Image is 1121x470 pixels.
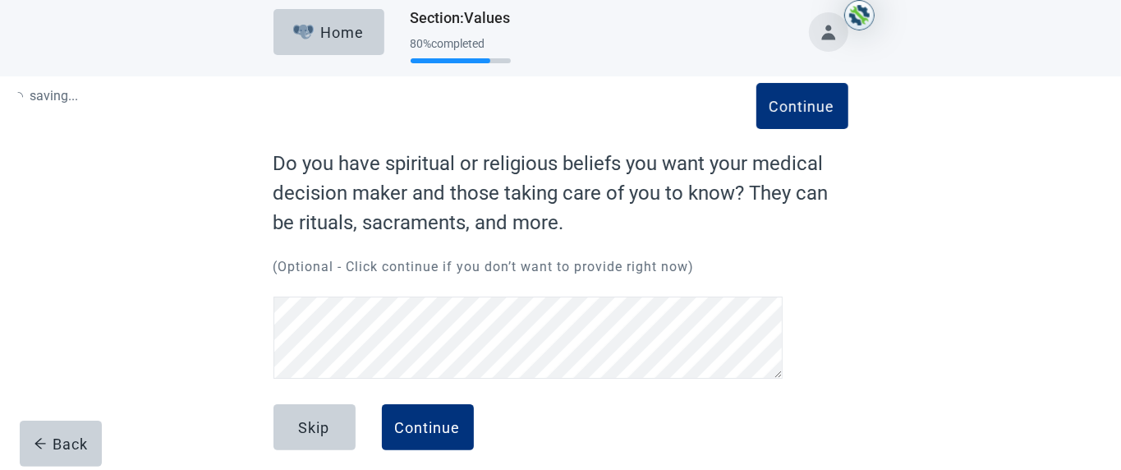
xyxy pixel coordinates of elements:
button: Toggle account menu [809,12,848,52]
button: arrow-leftBack [20,421,102,467]
h1: Section : Values [411,7,511,30]
button: Continue [756,83,848,129]
button: ElephantHome [273,9,384,55]
div: Continue [395,419,461,435]
span: arrow-left [34,437,47,450]
button: Skip [273,404,356,450]
p: saving ... [13,85,78,106]
div: Continue [770,98,835,114]
div: 80 % completed [411,37,511,50]
span: loading [13,92,23,102]
div: Skip [299,419,330,435]
button: Continue [382,404,474,450]
p: (Optional - Click continue if you don’t want to provide right now) [273,257,848,277]
div: Back [34,435,89,452]
div: Home [293,24,364,40]
label: Do you have spiritual or religious beliefs you want your medical decision maker and those taking ... [273,149,848,237]
img: Elephant [293,25,314,39]
div: Progress section [411,30,511,71]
